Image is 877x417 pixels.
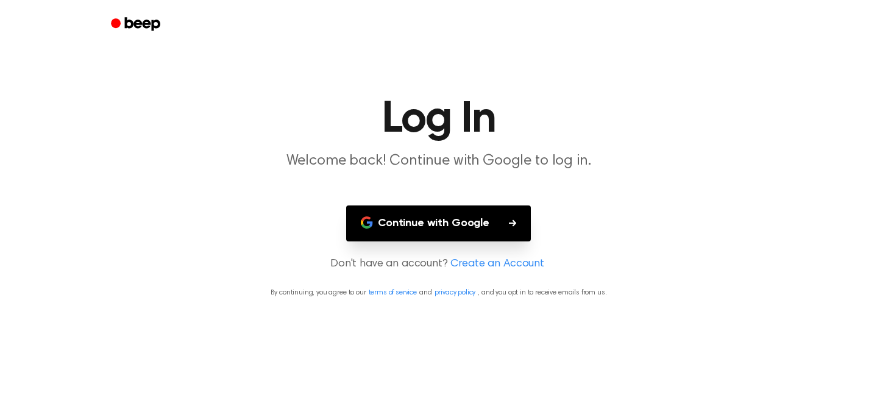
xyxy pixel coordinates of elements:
[450,256,544,273] a: Create an Account
[205,151,673,171] p: Welcome back! Continue with Google to log in.
[369,289,417,296] a: terms of service
[127,98,751,141] h1: Log In
[435,289,476,296] a: privacy policy
[15,256,862,273] p: Don't have an account?
[15,287,862,298] p: By continuing, you agree to our and , and you opt in to receive emails from us.
[346,205,531,241] button: Continue with Google
[102,13,171,37] a: Beep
